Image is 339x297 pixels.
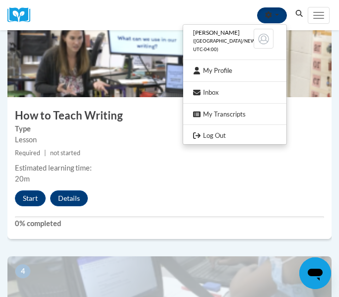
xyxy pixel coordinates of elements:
[183,64,286,77] a: My Profile
[15,264,31,279] span: 4
[44,149,46,157] span: |
[257,7,287,23] button: Account Settings
[15,175,30,183] span: 20m
[183,129,286,142] a: Logout
[193,29,240,36] span: [PERSON_NAME]
[15,134,324,145] div: Lesson
[193,38,271,52] span: ([GEOGRAPHIC_DATA]/New_York UTC-04:00)
[50,190,88,206] button: Details
[254,29,273,49] img: Learner Profile Avatar
[183,108,286,120] a: My Transcripts
[15,190,46,206] button: Start
[15,218,324,229] label: 0% completed
[15,149,40,157] span: Required
[299,257,331,289] iframe: Button to launch messaging window
[183,86,286,99] a: Inbox
[7,108,332,123] h3: How to Teach Writing
[292,8,307,20] button: Search
[7,7,37,23] a: Cox Campus
[15,123,324,134] label: Type
[7,7,37,23] img: Logo brand
[50,149,80,157] span: not started
[15,163,324,174] div: Estimated learning time:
